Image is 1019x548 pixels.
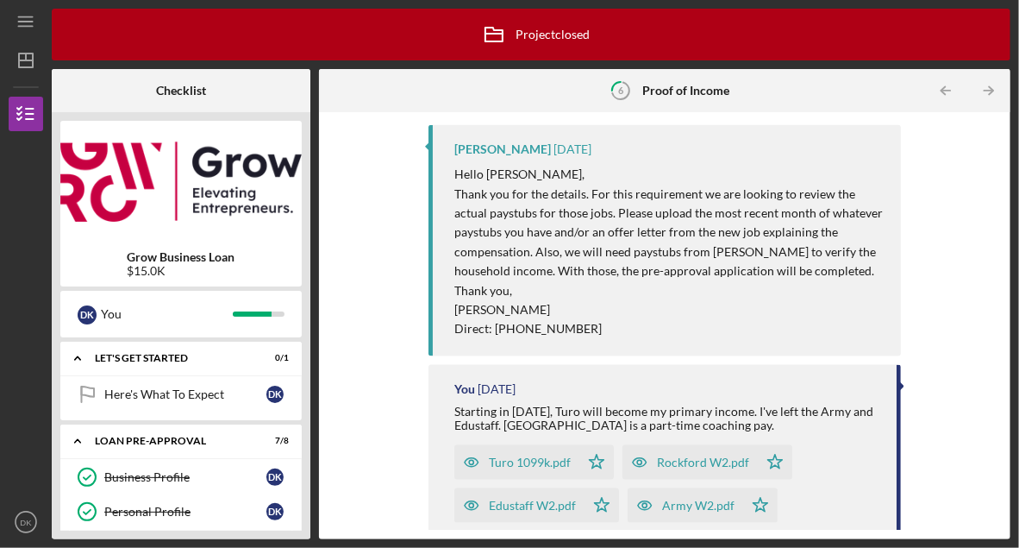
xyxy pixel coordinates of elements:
div: Turo 1099k.pdf [489,456,571,469]
div: [PERSON_NAME] [454,142,551,156]
img: Product logo [60,129,302,233]
time: 2025-06-12 18:08 [553,142,591,156]
p: [PERSON_NAME] [454,300,883,319]
b: Checklist [156,84,206,98]
div: You [454,382,475,396]
p: Thank you for the details. For this requirement we are looking to review the actual paystubs for ... [454,185,883,281]
div: You [101,299,233,329]
p: Thank you, [454,281,883,300]
a: Business ProfileDK [69,460,293,494]
button: Turo 1099k.pdf [454,445,614,480]
b: Grow Business Loan [128,250,235,264]
time: 2025-06-12 17:59 [478,382,516,396]
div: Rockford W2.pdf [657,456,749,469]
text: DK [20,518,32,527]
button: Army W2.pdf [628,488,778,523]
b: Proof of Income [642,84,729,98]
button: Rockford W2.pdf [622,445,792,480]
div: D K [266,469,284,486]
div: $15.0K [128,264,235,278]
div: 0 / 1 [258,353,289,363]
button: Edustaff W2.pdf [454,488,619,523]
div: Here's What To Expect [104,387,266,401]
p: Hello [PERSON_NAME], [454,165,883,184]
div: D K [78,305,97,324]
p: Direct: [PHONE_NUMBER] [454,319,883,338]
div: D K [266,386,284,403]
div: Army W2.pdf [662,499,735,513]
div: Starting in [DATE], Turo will become my primary income. I've left the Army and Edustaff. [GEOGRAP... [454,405,878,432]
a: Here's What To ExpectDK [69,377,293,412]
div: 7 / 8 [258,436,289,446]
button: DK [9,505,43,539]
div: Loan Pre-Approval [95,436,246,446]
div: Edustaff W2.pdf [489,499,576,513]
tspan: 6 [618,85,624,96]
a: Personal ProfileDK [69,494,293,529]
div: Personal Profile [104,505,266,519]
div: Business Profile [104,470,266,484]
div: D K [266,503,284,520]
div: Let's Get Started [95,353,246,363]
div: Project closed [472,13,590,56]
